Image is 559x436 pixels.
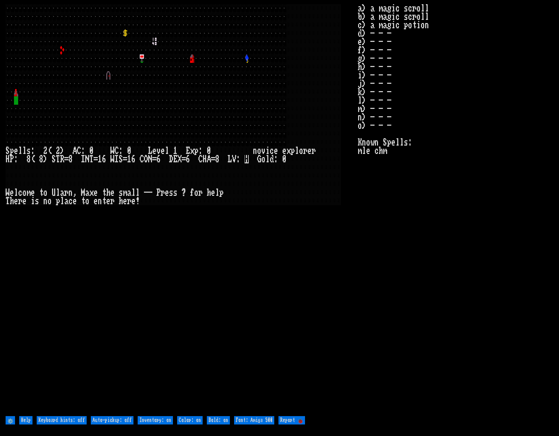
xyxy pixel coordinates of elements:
[257,147,261,155] div: o
[270,155,274,163] div: d
[98,155,102,163] div: 1
[52,189,56,197] div: U
[148,147,152,155] div: L
[110,155,115,163] div: W
[115,155,119,163] div: I
[22,147,27,155] div: l
[27,147,31,155] div: s
[60,147,64,155] div: )
[14,155,18,163] div: :
[22,189,27,197] div: o
[110,147,115,155] div: W
[127,197,131,205] div: r
[123,155,127,163] div: =
[186,155,190,163] div: 6
[27,155,31,163] div: 8
[211,189,215,197] div: e
[152,155,157,163] div: =
[215,189,219,197] div: l
[14,197,18,205] div: e
[102,189,106,197] div: t
[31,189,35,197] div: e
[81,189,85,197] div: M
[60,189,64,197] div: a
[312,147,316,155] div: r
[119,147,123,155] div: :
[148,155,152,163] div: N
[106,197,110,205] div: e
[56,147,60,155] div: 2
[299,147,303,155] div: o
[186,147,190,155] div: E
[198,155,203,163] div: C
[148,189,152,197] div: -
[303,147,307,155] div: r
[106,189,110,197] div: h
[48,147,52,155] div: (
[161,189,165,197] div: r
[144,155,148,163] div: O
[266,155,270,163] div: l
[165,147,169,155] div: l
[43,147,48,155] div: 2
[81,155,85,163] div: I
[119,155,123,163] div: S
[123,189,127,197] div: m
[43,155,48,163] div: )
[228,155,232,163] div: L
[6,197,10,205] div: T
[261,155,266,163] div: o
[152,147,157,155] div: e
[177,416,203,424] input: Color: on
[43,189,48,197] div: o
[10,197,14,205] div: h
[18,197,22,205] div: r
[18,147,22,155] div: l
[173,147,177,155] div: 1
[136,197,140,205] div: !
[31,147,35,155] div: :
[48,197,52,205] div: o
[131,197,136,205] div: e
[119,189,123,197] div: s
[211,155,215,163] div: =
[10,155,14,163] div: P
[115,147,119,155] div: C
[282,147,286,155] div: e
[94,189,98,197] div: e
[68,189,73,197] div: n
[245,155,249,163] mark: H
[157,189,161,197] div: P
[138,416,173,424] input: Inventory: on
[232,155,236,163] div: V
[14,147,18,155] div: e
[182,189,186,197] div: ?
[136,189,140,197] div: l
[68,197,73,205] div: c
[19,416,32,424] input: Help
[94,155,98,163] div: =
[6,189,10,197] div: W
[22,197,27,205] div: e
[85,189,89,197] div: a
[274,147,278,155] div: e
[81,147,85,155] div: :
[31,197,35,205] div: i
[190,147,194,155] div: x
[119,197,123,205] div: h
[14,189,18,197] div: l
[89,189,94,197] div: x
[207,416,230,424] input: Bold: on
[102,155,106,163] div: 6
[89,155,94,163] div: T
[274,155,278,163] div: :
[31,155,35,163] div: (
[198,147,203,155] div: :
[207,155,211,163] div: A
[68,155,73,163] div: 8
[110,189,115,197] div: e
[60,155,64,163] div: R
[35,197,39,205] div: s
[198,189,203,197] div: r
[89,147,94,155] div: 0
